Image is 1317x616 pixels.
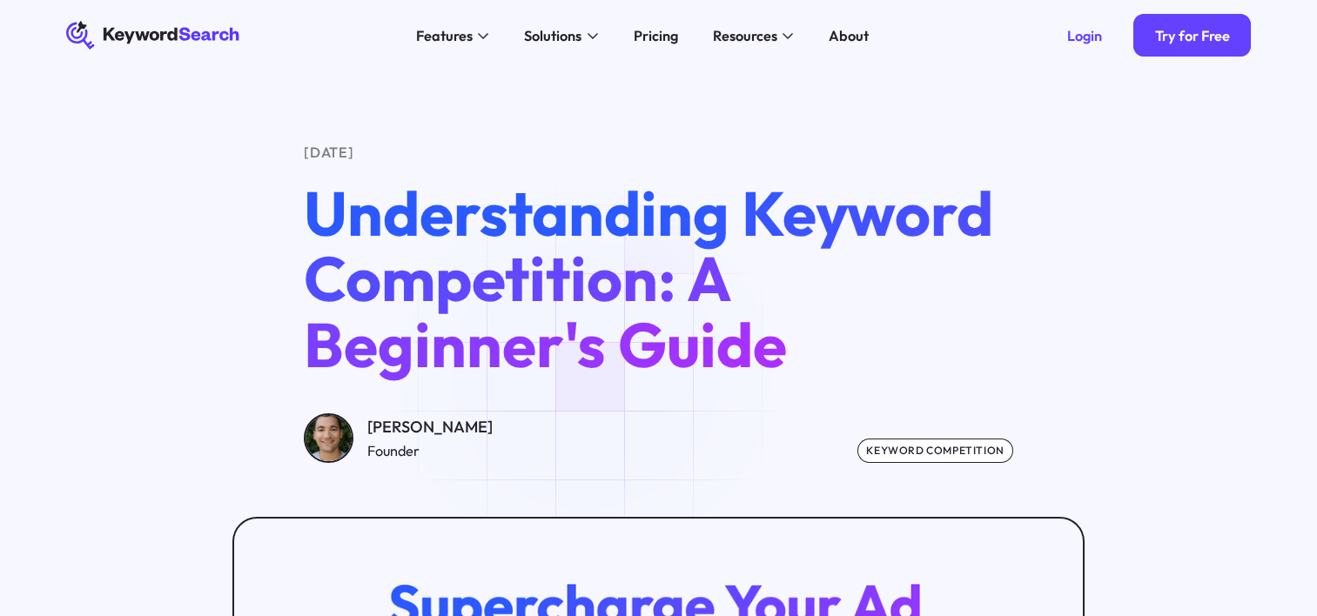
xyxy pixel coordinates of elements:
[1045,14,1123,57] a: Login
[829,25,869,46] div: About
[713,25,777,46] div: Resources
[367,440,493,461] div: Founder
[524,25,581,46] div: Solutions
[634,25,678,46] div: Pricing
[1067,27,1102,44] div: Login
[416,25,473,46] div: Features
[304,174,993,384] span: Understanding Keyword Competition: A Beginner's Guide
[304,142,1013,163] div: [DATE]
[1133,14,1251,57] a: Try for Free
[857,439,1013,464] div: keyword competition
[367,415,493,440] div: [PERSON_NAME]
[1155,27,1230,44] div: Try for Free
[818,21,879,50] a: About
[622,21,688,50] a: Pricing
